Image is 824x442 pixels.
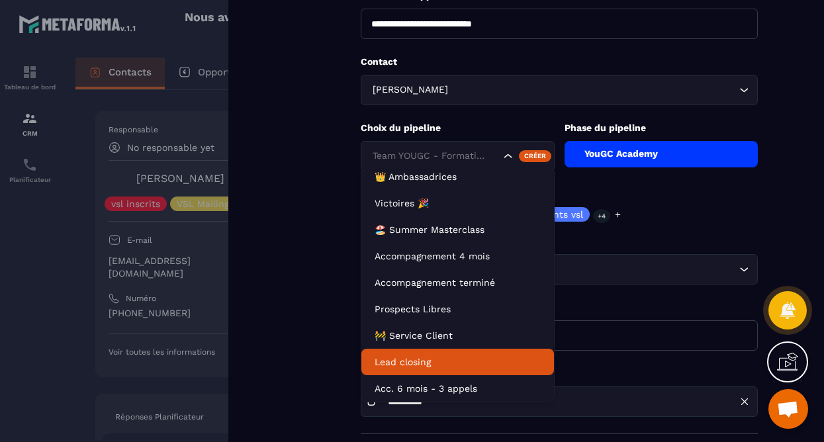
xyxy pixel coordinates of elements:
[593,209,610,223] p: +4
[361,122,555,134] p: Choix du pipeline
[369,83,451,97] span: [PERSON_NAME]
[361,301,758,314] p: Montant
[369,149,500,163] input: Search for option
[375,355,541,369] p: Lead closing
[375,170,541,183] p: 👑 Ambassadrices
[361,188,758,200] p: Choix Étiquette
[361,367,758,380] p: Date de fermeture
[375,249,541,263] p: Accompagnement 4 mois
[375,329,541,342] p: 🚧 Service Client
[361,56,758,68] p: Contact
[768,389,808,429] div: Ouvrir le chat
[361,75,758,105] div: Search for option
[361,235,758,247] p: Produit
[519,150,551,162] div: Créer
[375,197,541,210] p: Victoires 🎉
[451,83,736,97] input: Search for option
[565,122,758,134] p: Phase du pipeline
[375,382,541,395] p: Acc. 6 mois - 3 appels
[361,141,555,171] div: Search for option
[375,223,541,236] p: 🏖️ Summer Masterclass
[375,302,541,316] p: Prospects Libres
[375,276,541,289] p: Accompagnement terminé
[361,254,758,285] div: Search for option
